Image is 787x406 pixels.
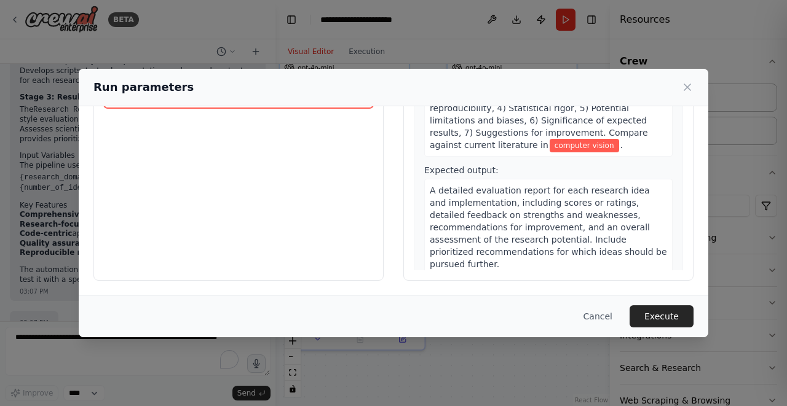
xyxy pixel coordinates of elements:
span: Variable: research_domain [550,139,619,152]
h2: Run parameters [93,79,194,96]
span: . [620,140,623,150]
span: Expected output: [424,165,499,175]
button: Execute [630,305,694,327]
span: A detailed evaluation report for each research idea and implementation, including scores or ratin... [430,185,667,269]
button: Cancel [574,305,622,327]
